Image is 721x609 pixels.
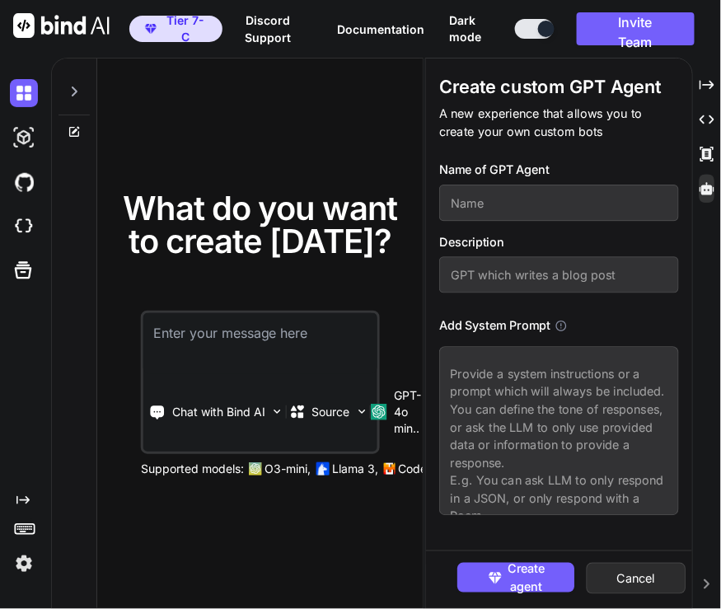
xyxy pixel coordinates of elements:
[457,563,574,593] button: Create agent
[10,168,38,196] img: githubDark
[163,12,207,45] span: Tier 7-C
[450,12,509,45] span: Dark mode
[222,12,312,46] button: Discord Support
[577,12,695,45] button: Invite Team
[10,213,38,241] img: cloudideIcon
[439,105,679,140] p: A new experience that allows you to create your own custom bots
[439,75,679,99] h1: Create custom GPT Agent
[270,405,284,419] img: Pick Tools
[145,24,157,34] img: premium
[10,79,38,107] img: darkChat
[249,462,262,475] img: GPT-4
[338,22,425,36] span: Documentation
[312,404,350,420] p: Source
[245,13,291,45] span: Discord Support
[10,124,38,152] img: darkAi-studio
[439,185,679,221] input: Name
[399,461,487,477] p: Codestral 25.01,
[371,404,387,420] img: GPT-4o mini
[439,316,550,335] h3: Add System Prompt
[10,550,38,578] img: settings
[141,461,244,477] p: Supported models:
[355,405,369,419] img: Pick Models
[439,233,679,251] h3: Description
[129,16,222,42] button: premiumTier 7-C
[508,560,545,595] span: Create agent
[384,463,396,475] img: Mistral-AI
[172,404,265,420] p: Chat with Bind AI
[587,563,686,594] button: Cancel
[439,161,679,179] h3: Name of GPT Agent
[439,257,679,293] input: GPT which writes a blog post
[13,13,110,38] img: Bind AI
[123,188,397,261] span: What do you want to create [DATE]?
[394,387,421,437] p: GPT-4o min..
[265,461,311,477] p: O3-mini,
[338,21,425,38] button: Documentation
[333,461,379,477] p: Llama 3,
[316,462,330,475] img: Llama2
